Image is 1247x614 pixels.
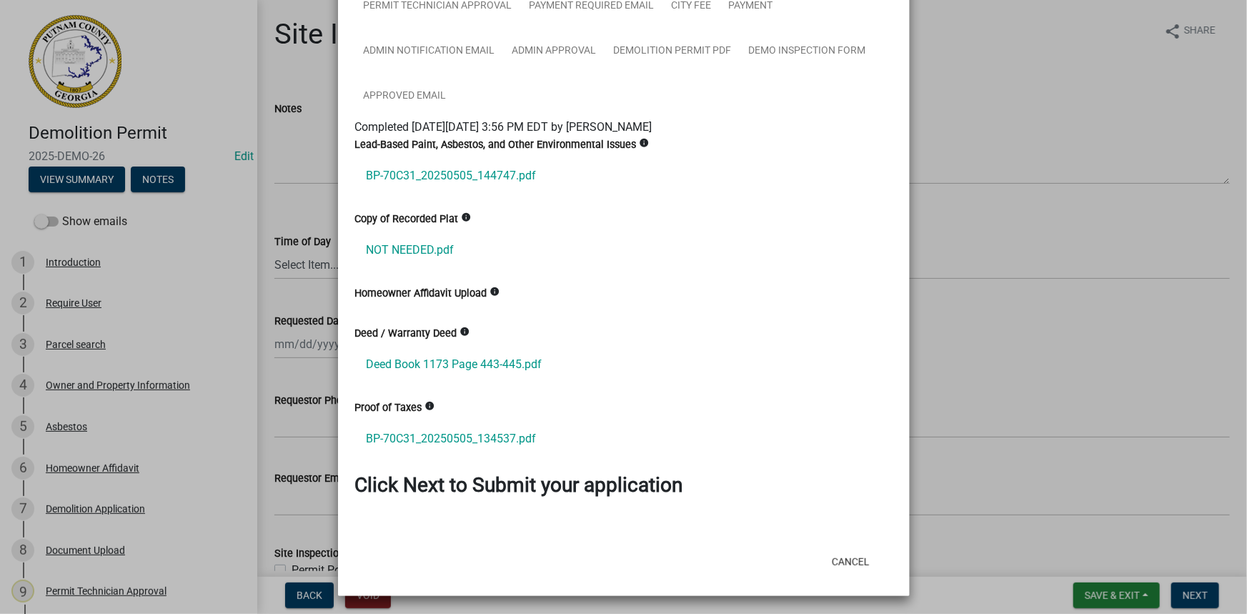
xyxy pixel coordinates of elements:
a: Approved Email [355,74,455,119]
i: info [462,212,472,222]
a: Admin Approval [504,29,605,74]
i: info [460,327,470,337]
label: Copy of Recorded Plat [355,214,459,224]
span: Completed [DATE][DATE] 3:56 PM EDT by [PERSON_NAME] [355,120,652,134]
i: info [425,401,435,411]
strong: Click Next to Submit your application [355,473,683,497]
label: Deed / Warranty Deed [355,329,457,339]
a: Demolition Permit PDF [605,29,740,74]
button: Cancel [820,549,881,575]
a: NOT NEEDED.pdf [355,233,893,267]
a: BP-70C31_20250505_144747.pdf [355,159,893,193]
i: info [640,138,650,148]
label: Proof of Taxes [355,403,422,413]
a: Deed Book 1173 Page 443-445.pdf [355,347,893,382]
a: Demo Inspection Form [740,29,875,74]
i: info [490,287,500,297]
a: Admin Notification Email [355,29,504,74]
label: Lead-Based Paint, Asbestos, and Other Environmental Issues [355,140,637,150]
label: Homeowner Affidavit Upload [355,289,487,299]
a: BP-70C31_20250505_134537.pdf [355,422,893,456]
